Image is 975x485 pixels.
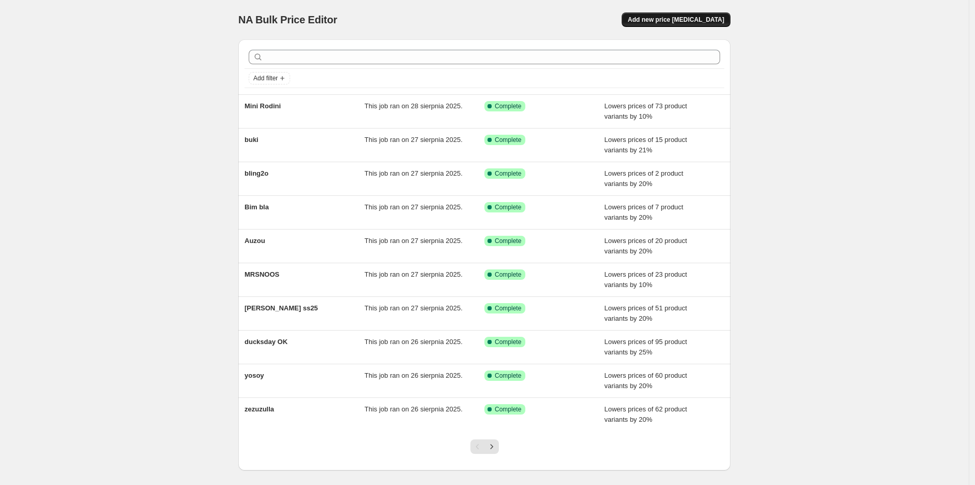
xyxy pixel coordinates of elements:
[495,237,521,245] span: Complete
[495,203,521,211] span: Complete
[605,169,683,188] span: Lowers prices of 2 product variants by 20%
[605,405,687,423] span: Lowers prices of 62 product variants by 20%
[605,237,687,255] span: Lowers prices of 20 product variants by 20%
[365,372,463,379] span: This job ran on 26 sierpnia 2025.
[495,338,521,346] span: Complete
[249,72,290,84] button: Add filter
[245,237,265,245] span: Auzou
[495,102,521,110] span: Complete
[365,203,463,211] span: This job ran on 27 sierpnia 2025.
[365,169,463,177] span: This job ran on 27 sierpnia 2025.
[495,136,521,144] span: Complete
[470,439,499,454] nav: Pagination
[365,304,463,312] span: This job ran on 27 sierpnia 2025.
[365,136,463,144] span: This job ran on 27 sierpnia 2025.
[365,338,463,346] span: This job ran on 26 sierpnia 2025.
[605,203,683,221] span: Lowers prices of 7 product variants by 20%
[495,304,521,312] span: Complete
[365,270,463,278] span: This job ran on 27 sierpnia 2025.
[245,169,268,177] span: bling2o
[622,12,730,27] button: Add new price [MEDICAL_DATA]
[365,237,463,245] span: This job ran on 27 sierpnia 2025.
[245,405,274,413] span: zezuzulla
[495,270,521,279] span: Complete
[365,102,463,110] span: This job ran on 28 sierpnia 2025.
[605,304,687,322] span: Lowers prices of 51 product variants by 20%
[245,136,259,144] span: buki
[605,102,687,120] span: Lowers prices of 73 product variants by 10%
[495,169,521,178] span: Complete
[495,405,521,413] span: Complete
[245,304,318,312] span: [PERSON_NAME] ss25
[605,338,687,356] span: Lowers prices of 95 product variants by 25%
[238,14,337,25] span: NA Bulk Price Editor
[245,338,288,346] span: ducksday OK
[495,372,521,380] span: Complete
[245,203,269,211] span: Bim bla
[605,136,687,154] span: Lowers prices of 15 product variants by 21%
[245,372,264,379] span: yosoy
[245,270,279,278] span: MRSNOOS
[253,74,278,82] span: Add filter
[628,16,724,24] span: Add new price [MEDICAL_DATA]
[365,405,463,413] span: This job ran on 26 sierpnia 2025.
[245,102,281,110] span: Mini Rodini
[605,270,687,289] span: Lowers prices of 23 product variants by 10%
[605,372,687,390] span: Lowers prices of 60 product variants by 20%
[484,439,499,454] button: Next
